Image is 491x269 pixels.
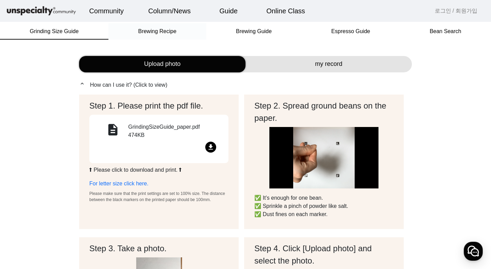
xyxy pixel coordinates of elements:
span: my record [315,59,342,69]
p: ✅ It’s enough for one bean. ✅ Sprinkle a pinch of powder like salt. ✅ Dust fines on each marker. [254,194,393,218]
a: Settings [88,212,131,229]
div: GrindingSizeGuide_paper.pdf 474KB [128,123,220,142]
a: Community [84,2,129,20]
span: Bean Search [430,29,461,34]
p: ⬆ Please click to download and print. ⬆ [89,166,228,174]
span: Home [17,223,29,228]
span: Brewing Guide [236,29,272,34]
img: logo [5,5,77,17]
h2: Step 4. Click [Upload photo] and select the photo. [254,242,393,267]
mat-icon: file_download [205,142,216,153]
span: Espresso Guide [331,29,370,34]
span: Settings [101,223,118,228]
span: Grinding Size Guide [30,29,78,34]
span: Brewing Recipe [138,29,176,34]
a: Column/News [143,2,196,20]
h2: Step 3. Take a photo. [89,242,228,255]
a: Messages [45,212,88,229]
span: Messages [57,223,77,228]
a: 로그인 / 회원가입 [435,7,477,15]
h2: Step 1. Please print the pdf file. [89,100,228,112]
h2: Step 2. Spread ground beans on the paper. [254,100,393,124]
span: Upload photo [144,59,180,69]
p: How can I use it? (Click to view) [79,81,412,89]
a: Online Class [261,2,310,20]
a: For letter size click here. [89,181,148,186]
a: Guide [214,2,243,20]
p: Please make sure that the print settings are set to 100% size. The distance between the black mar... [89,190,228,203]
mat-icon: description [105,123,121,139]
mat-icon: expand_less [79,81,87,87]
a: Home [2,212,45,229]
img: guide [269,127,379,188]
